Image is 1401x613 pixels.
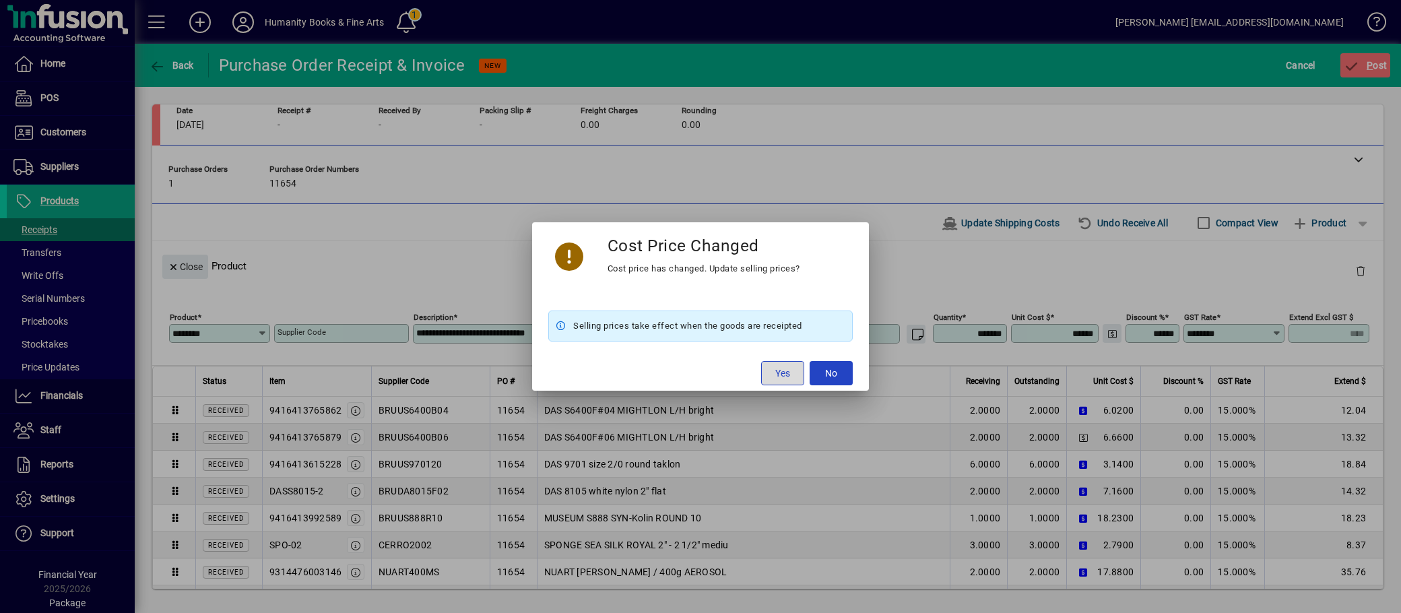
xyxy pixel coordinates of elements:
div: Cost price has changed. Update selling prices? [608,261,800,277]
span: No [825,366,837,381]
button: No [810,361,853,385]
button: Yes [761,361,804,385]
span: Selling prices take effect when the goods are receipted [573,318,802,334]
span: Yes [775,366,790,381]
h3: Cost Price Changed [608,236,759,255]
